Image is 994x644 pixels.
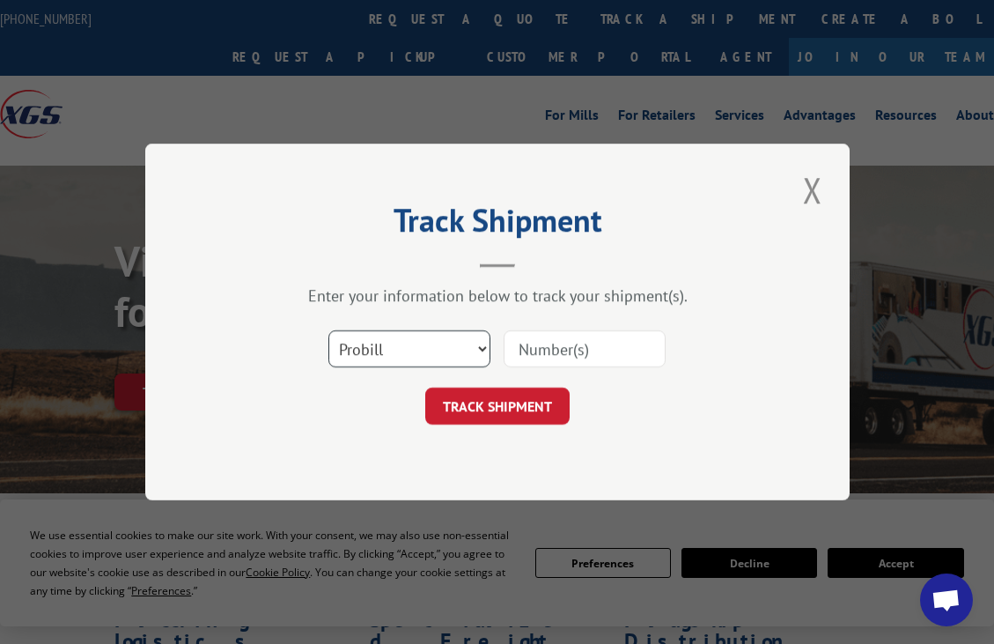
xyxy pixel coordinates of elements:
[425,388,570,425] button: TRACK SHIPMENT
[798,166,828,214] button: Close modal
[504,330,666,367] input: Number(s)
[233,285,762,306] div: Enter your information below to track your shipment(s).
[920,574,973,626] a: Open chat
[233,208,762,241] h2: Track Shipment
